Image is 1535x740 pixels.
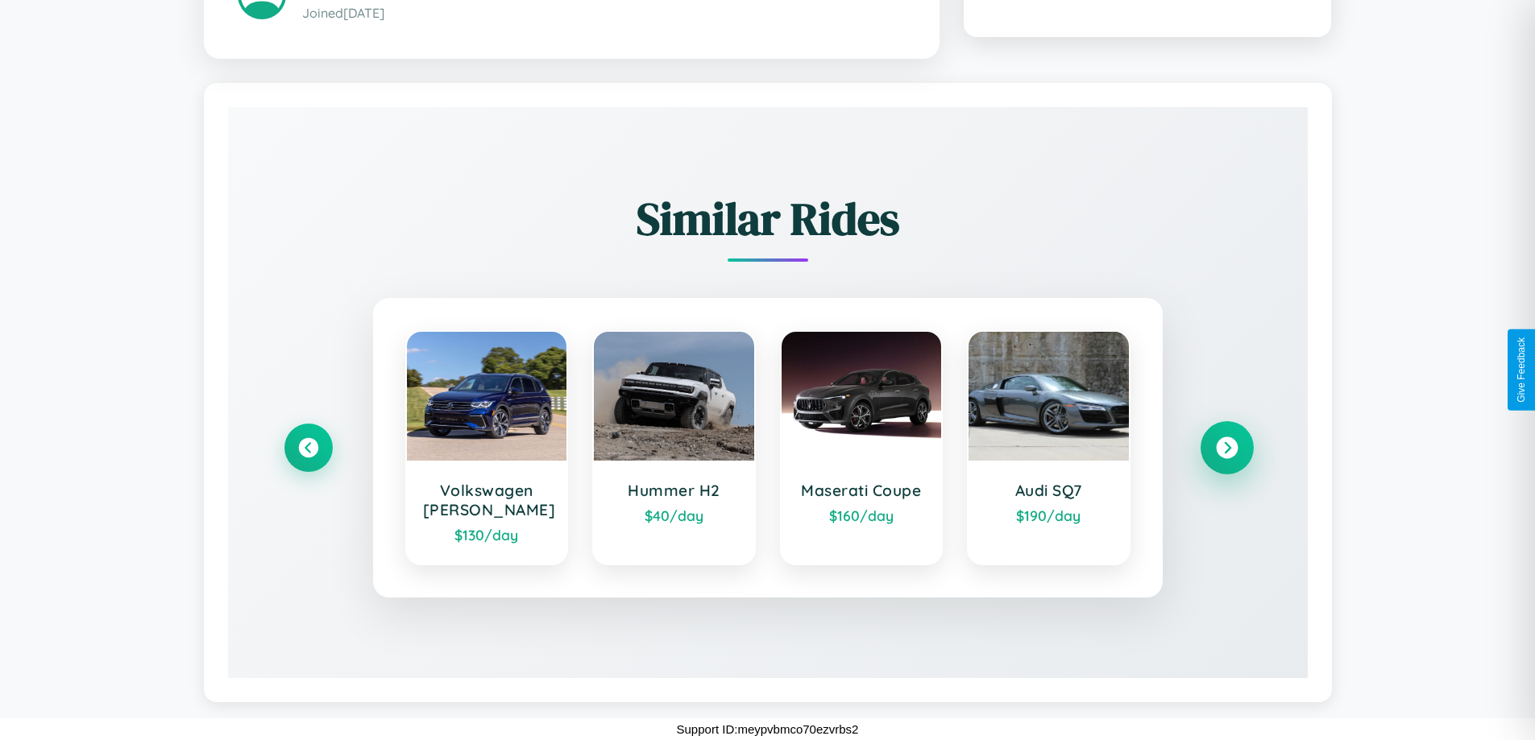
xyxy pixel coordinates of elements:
div: $ 130 /day [423,526,551,544]
h3: Maserati Coupe [798,481,926,500]
a: Volkswagen [PERSON_NAME]$130/day [405,330,569,565]
div: Give Feedback [1516,337,1527,403]
h3: Hummer H2 [610,481,738,500]
p: Support ID: meypvbmco70ezvrbs2 [677,718,859,740]
a: Hummer H2$40/day [592,330,756,565]
a: Maserati Coupe$160/day [780,330,944,565]
h3: Volkswagen [PERSON_NAME] [423,481,551,519]
div: $ 40 /day [610,506,738,524]
div: $ 160 /day [798,506,926,524]
h2: Similar Rides [284,188,1251,250]
h3: Audi SQ7 [985,481,1113,500]
a: Audi SQ7$190/day [967,330,1131,565]
div: $ 190 /day [985,506,1113,524]
p: Joined [DATE] [302,2,906,25]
